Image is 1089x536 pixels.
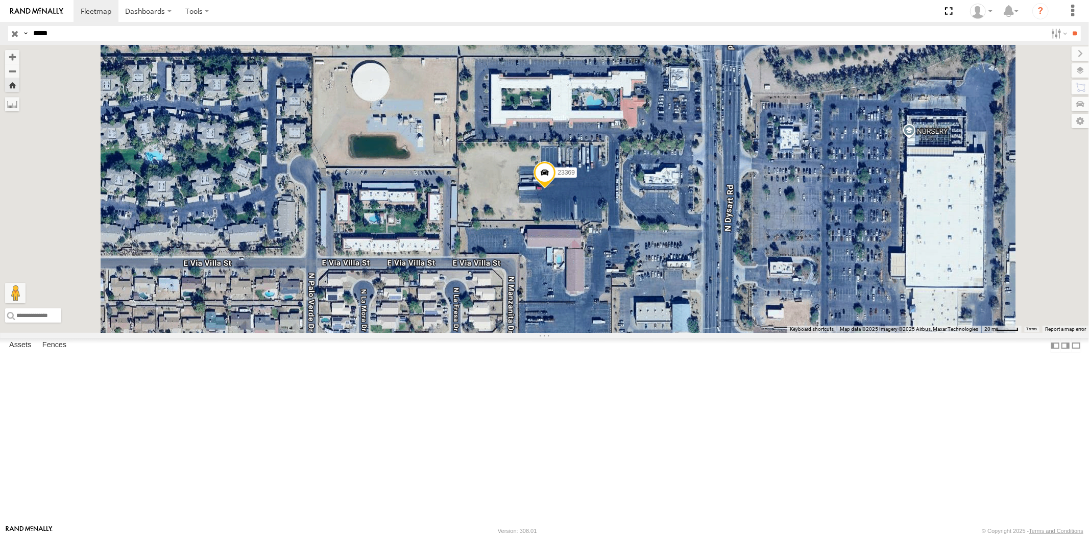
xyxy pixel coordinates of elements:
div: © Copyright 2025 - [982,528,1083,534]
button: Zoom Home [5,78,19,92]
label: Dock Summary Table to the Right [1060,338,1071,353]
button: Zoom out [5,64,19,78]
label: Hide Summary Table [1071,338,1081,353]
span: Map data ©2025 Imagery ©2025 Airbus, Maxar Technologies [840,326,978,332]
div: Sardor Khadjimedov [966,4,996,19]
button: Map Scale: 20 m per 40 pixels [981,326,1022,333]
button: Drag Pegman onto the map to open Street View [5,283,26,303]
label: Map Settings [1072,114,1089,128]
a: Terms and Conditions [1029,528,1083,534]
img: rand-logo.svg [10,8,63,15]
a: Report a map error [1045,326,1086,332]
label: Assets [4,338,36,353]
div: Version: 308.01 [498,528,537,534]
label: Search Filter Options [1047,26,1069,41]
label: Fences [37,338,71,353]
a: Visit our Website [6,526,53,536]
a: Terms (opens in new tab) [1027,327,1037,331]
label: Search Query [21,26,30,41]
button: Zoom in [5,50,19,64]
label: Measure [5,97,19,111]
span: 20 m [984,326,996,332]
button: Keyboard shortcuts [790,326,834,333]
i: ? [1032,3,1049,19]
span: 23369 [558,169,574,177]
label: Dock Summary Table to the Left [1050,338,1060,353]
